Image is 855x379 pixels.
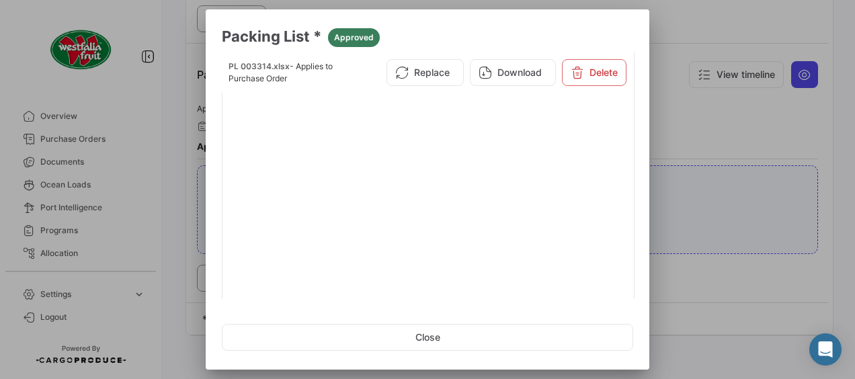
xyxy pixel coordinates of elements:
[562,59,626,86] button: Delete
[809,333,842,366] div: Open Intercom Messenger
[222,26,633,47] h3: Packing List *
[334,32,374,44] span: Approved
[222,324,633,351] button: Close
[386,59,464,86] button: Replace
[229,61,290,71] span: PL 003314.xlsx
[470,59,556,86] button: Download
